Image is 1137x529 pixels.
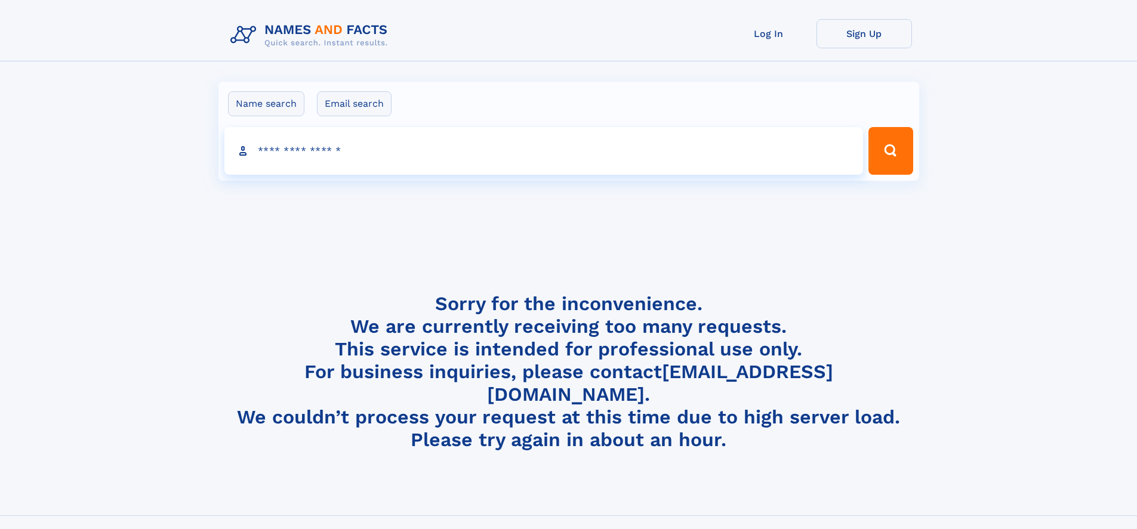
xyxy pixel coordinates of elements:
[317,91,392,116] label: Email search
[487,360,833,406] a: [EMAIL_ADDRESS][DOMAIN_NAME]
[868,127,913,175] button: Search Button
[224,127,864,175] input: search input
[228,91,304,116] label: Name search
[226,19,398,51] img: Logo Names and Facts
[816,19,912,48] a: Sign Up
[226,292,912,451] h4: Sorry for the inconvenience. We are currently receiving too many requests. This service is intend...
[721,19,816,48] a: Log In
